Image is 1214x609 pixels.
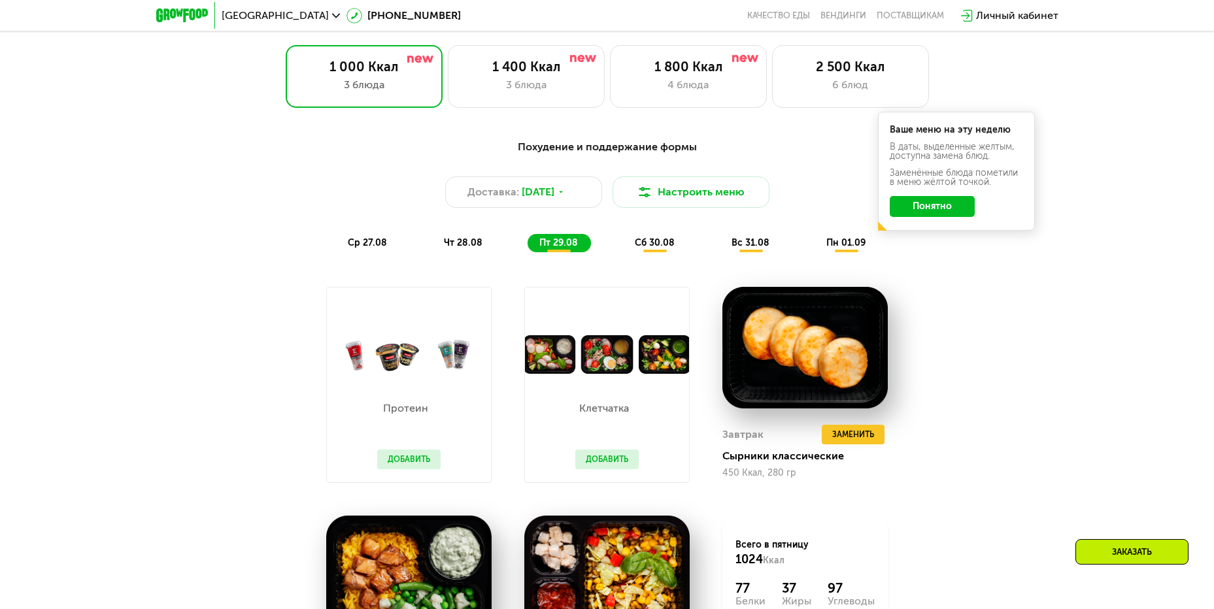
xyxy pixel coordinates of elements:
div: 1 000 Ккал [299,59,429,74]
div: 1 400 Ккал [462,59,591,74]
div: Всего в пятницу [735,538,875,567]
button: Добавить [575,450,639,469]
div: 6 блюд [786,77,915,93]
button: Добавить [377,450,441,469]
span: Доставка: [467,184,519,200]
div: 97 [828,580,875,596]
div: 1 800 Ккал [624,59,753,74]
div: 4 блюда [624,77,753,93]
div: 3 блюда [299,77,429,93]
span: [GEOGRAPHIC_DATA] [222,10,329,21]
span: вс 31.08 [732,237,769,248]
span: Ккал [763,555,784,566]
p: Клетчатка [575,403,632,414]
div: Ваше меню на эту неделю [890,125,1023,135]
div: Заменённые блюда пометили в меню жёлтой точкой. [890,169,1023,187]
span: сб 30.08 [635,237,675,248]
span: 1024 [735,552,763,567]
div: Заказать [1075,539,1189,565]
div: Сырники классические [722,450,898,463]
div: В даты, выделенные желтым, доступна замена блюд. [890,142,1023,161]
div: 2 500 Ккал [786,59,915,74]
span: чт 28.08 [444,237,482,248]
div: Личный кабинет [976,8,1058,24]
div: Завтрак [722,425,764,444]
span: ср 27.08 [348,237,387,248]
div: поставщикам [877,10,944,21]
a: Качество еды [747,10,810,21]
div: 77 [735,580,766,596]
div: Жиры [782,596,811,606]
span: пн 01.09 [826,237,866,248]
span: [DATE] [522,184,554,200]
a: [PHONE_NUMBER] [346,8,461,24]
span: пт 29.08 [539,237,578,248]
a: Вендинги [820,10,866,21]
div: Углеводы [828,596,875,606]
p: Протеин [377,403,434,414]
div: Белки [735,596,766,606]
div: 450 Ккал, 280 гр [722,468,888,478]
span: Заменить [832,428,874,441]
button: Понятно [890,196,975,217]
div: Похудение и поддержание формы [220,139,994,156]
div: 37 [782,580,811,596]
button: Заменить [822,425,885,444]
div: 3 блюда [462,77,591,93]
button: Настроить меню [613,176,769,208]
